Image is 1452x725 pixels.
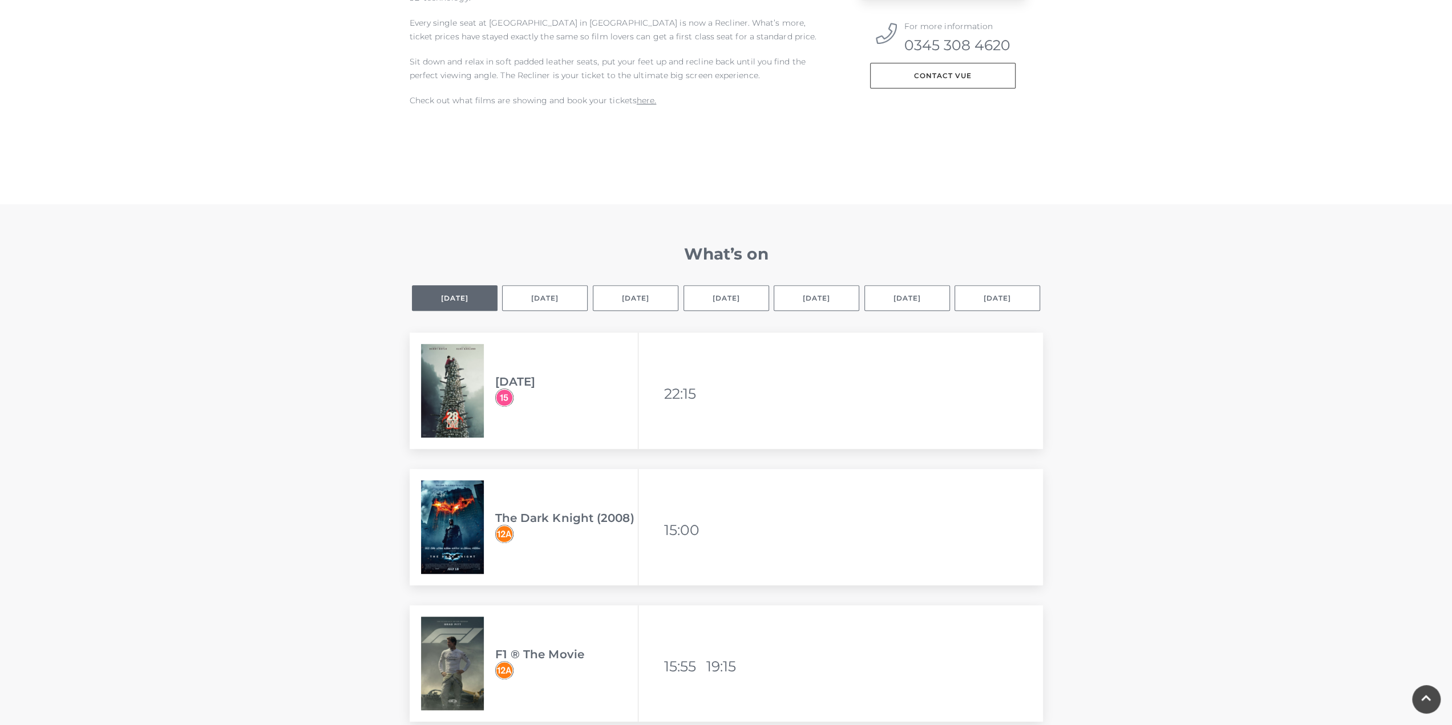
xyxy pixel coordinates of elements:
[904,38,1010,52] a: 0345 308 4620
[502,285,588,311] button: [DATE]
[410,55,826,82] p: Sit down and relax in soft padded leather seats, put your feet up and recline back until you find...
[664,516,704,544] li: 15:00
[683,285,769,311] button: [DATE]
[410,16,826,43] p: Every single seat at [GEOGRAPHIC_DATA] in [GEOGRAPHIC_DATA] is now a Recliner. What’s more, ticke...
[495,511,638,525] h3: The Dark Knight (2008)
[954,285,1040,311] button: [DATE]
[412,285,498,311] button: [DATE]
[774,285,859,311] button: [DATE]
[495,375,638,388] h3: [DATE]
[664,653,704,680] li: 15:55
[637,95,656,106] a: here.
[864,285,950,311] button: [DATE]
[904,19,1010,33] p: For more information
[410,244,1043,264] h2: What’s on
[870,63,1016,88] a: Contact Vue
[495,647,638,661] h3: F1 ® The Movie
[664,380,704,407] li: 22:15
[410,94,826,107] p: Check out what films are showing and book your tickets
[706,653,746,680] li: 19:15
[593,285,678,311] button: [DATE]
